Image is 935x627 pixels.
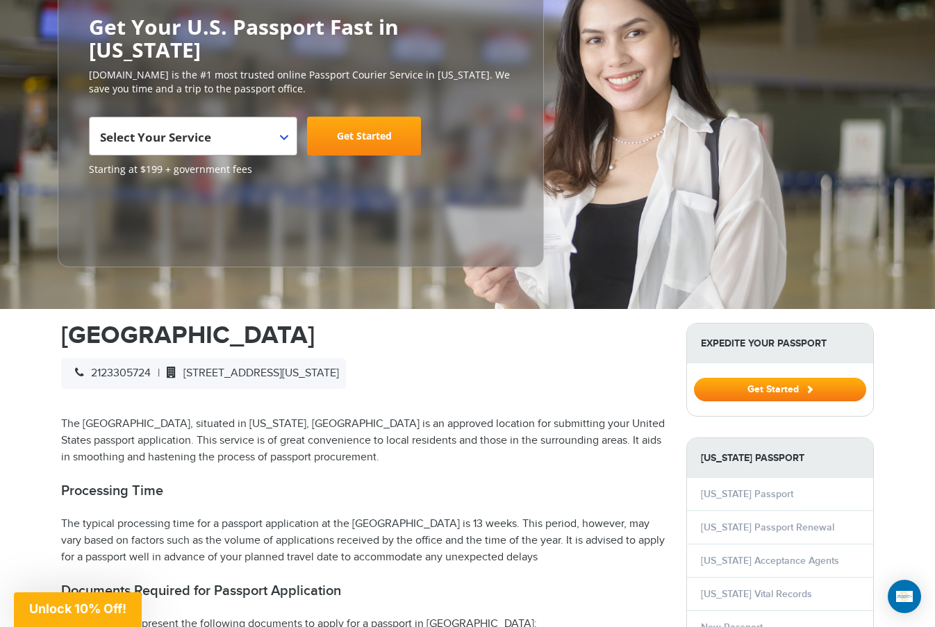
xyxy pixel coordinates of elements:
div: Unlock 10% Off! [14,592,142,627]
a: Get Started [694,383,866,394]
span: Starting at $199 + government fees [89,162,513,176]
a: [US_STATE] Passport [701,488,793,500]
h2: Get Your U.S. Passport Fast in [US_STATE] [89,15,513,61]
div: Open Intercom Messenger [888,580,921,613]
h1: [GEOGRAPHIC_DATA] [61,323,665,348]
iframe: Customer reviews powered by Trustpilot [89,183,193,253]
a: Get Started [307,117,421,156]
span: [STREET_ADDRESS][US_STATE] [160,367,339,380]
span: Select Your Service [100,122,283,161]
span: 2123305724 [68,367,151,380]
span: Select Your Service [100,129,211,145]
a: [US_STATE] Passport Renewal [701,521,834,533]
p: The typical processing time for a passport application at the [GEOGRAPHIC_DATA] is 13 weeks. This... [61,516,665,566]
h2: Documents Required for Passport Application [61,583,665,599]
p: [DOMAIN_NAME] is the #1 most trusted online Passport Courier Service in [US_STATE]. We save you t... [89,68,513,96]
h2: Processing Time [61,483,665,499]
div: | [61,358,346,389]
p: The [GEOGRAPHIC_DATA], situated in [US_STATE], [GEOGRAPHIC_DATA] is an approved location for subm... [61,416,665,466]
a: [US_STATE] Vital Records [701,588,812,600]
a: [US_STATE] Acceptance Agents [701,555,839,567]
strong: [US_STATE] Passport [687,438,873,478]
span: Select Your Service [89,117,297,156]
strong: Expedite Your Passport [687,324,873,363]
button: Get Started [694,378,866,401]
span: Unlock 10% Off! [29,601,126,616]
